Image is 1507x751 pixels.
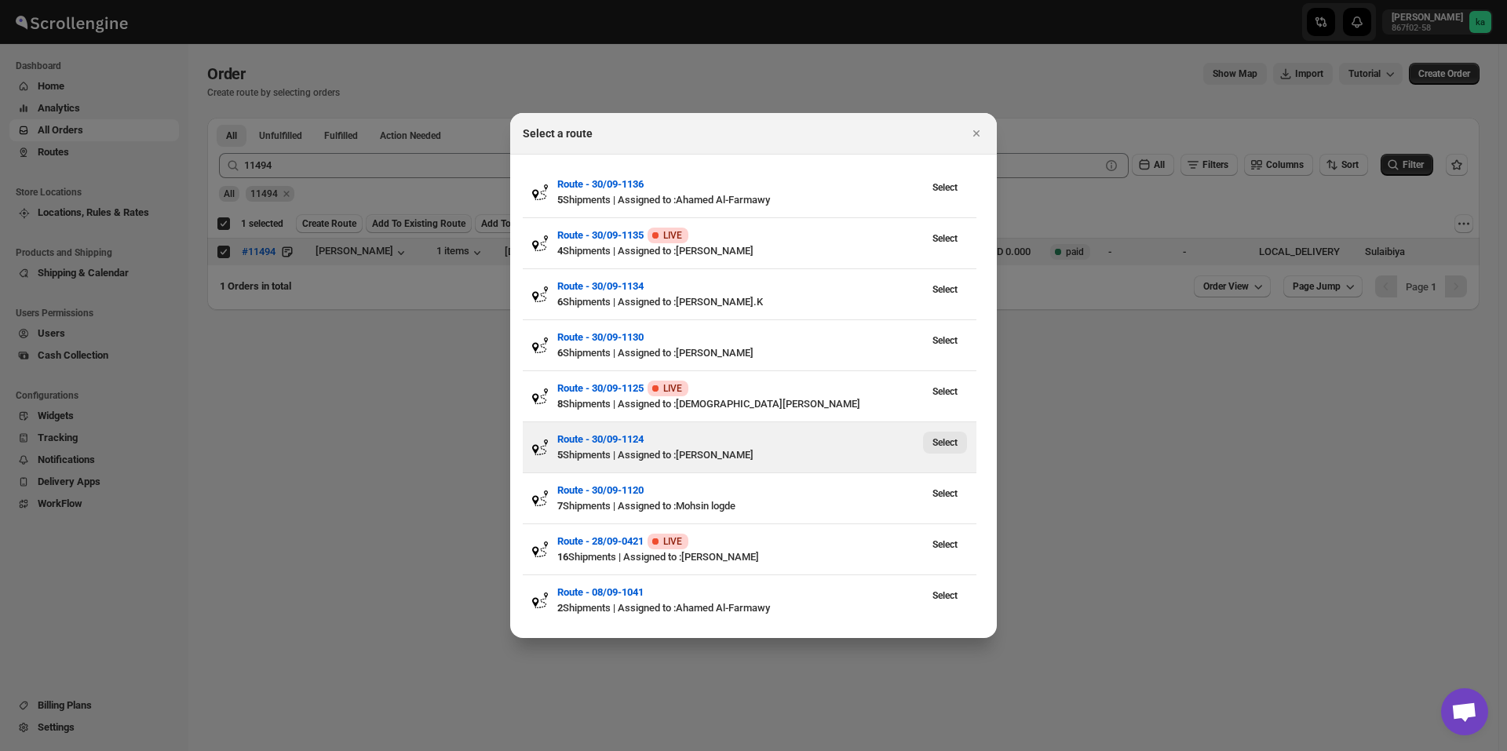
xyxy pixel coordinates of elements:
[663,535,682,548] span: LIVE
[923,177,967,199] button: View Route - 30/09-1136’s latest order
[557,447,923,463] div: Shipments | Assigned to : [PERSON_NAME]
[557,279,644,294] button: Route - 30/09-1134
[932,487,958,500] span: Select
[557,483,644,498] button: Route - 30/09-1120
[923,585,967,607] button: View Route - 08/09-1041’s latest order
[923,381,967,403] button: View Route - 30/09-1125’s latest order
[923,483,967,505] button: View Route - 30/09-1120’s latest order
[932,283,958,296] span: Select
[923,279,967,301] button: View Route - 30/09-1134’s latest order
[557,381,644,396] button: Route - 30/09-1125
[557,600,923,616] div: Shipments | Assigned to : Ahamed Al-Farmawy
[557,585,644,600] button: Route - 08/09-1041
[557,296,563,308] b: 6
[923,228,967,250] button: View Route - 30/09-1135’s latest order
[557,192,923,208] div: Shipments | Assigned to : Ahamed Al-Farmawy
[965,122,987,144] button: Close
[557,534,644,549] button: Route - 28/09-0421
[557,228,644,243] button: Route - 30/09-1135
[557,432,644,447] button: Route - 30/09-1124
[557,602,563,614] b: 2
[557,245,563,257] b: 4
[557,551,568,563] b: 16
[663,229,682,242] span: LIVE
[932,385,958,398] span: Select
[923,432,967,454] button: View Route - 30/09-1124’s latest order
[523,126,593,141] h2: Select a route
[557,347,563,359] b: 6
[932,181,958,194] span: Select
[557,194,563,206] b: 5
[932,538,958,551] span: Select
[923,534,967,556] button: View Route - 28/09-0421’s latest order
[557,294,923,310] div: Shipments | Assigned to : [PERSON_NAME].K
[932,436,958,449] span: Select
[557,500,563,512] b: 7
[663,382,682,395] span: LIVE
[932,334,958,347] span: Select
[557,449,563,461] b: 5
[557,498,923,514] div: Shipments | Assigned to : Mohsin logde
[932,232,958,245] span: Select
[557,177,644,192] button: Route - 30/09-1136
[932,589,958,602] span: Select
[923,330,967,352] button: View Route - 30/09-1130’s latest order
[557,345,923,361] div: Shipments | Assigned to : [PERSON_NAME]
[557,330,644,345] button: Route - 30/09-1130
[1441,688,1488,735] div: Open chat
[557,243,923,259] div: Shipments | Assigned to : [PERSON_NAME]
[557,549,923,565] div: Shipments | Assigned to : [PERSON_NAME]
[557,398,563,410] b: 8
[557,396,923,412] div: Shipments | Assigned to : [DEMOGRAPHIC_DATA][PERSON_NAME]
